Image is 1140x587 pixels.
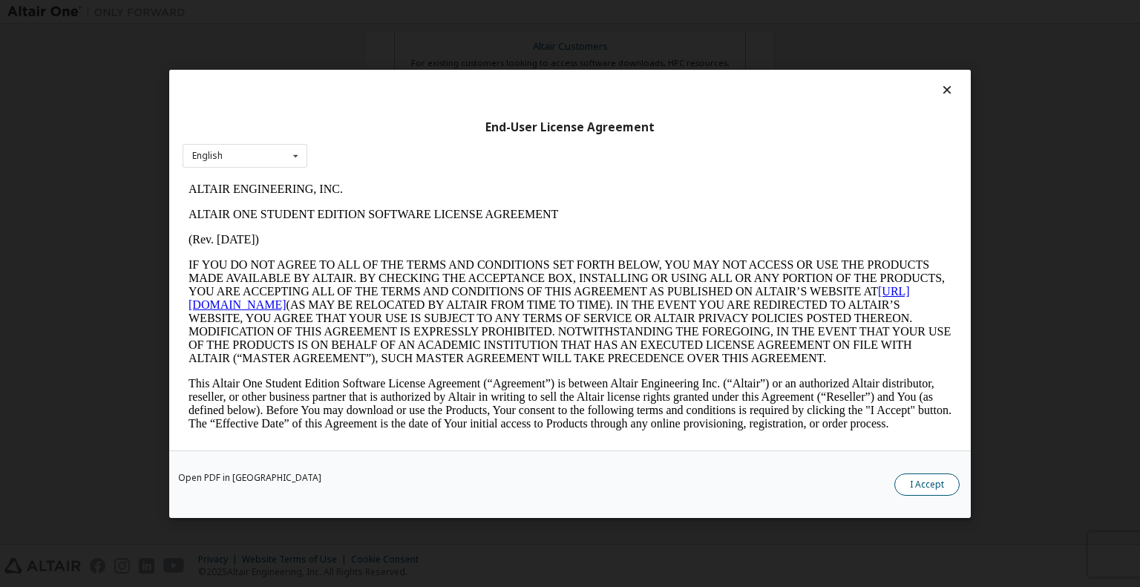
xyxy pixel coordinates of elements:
p: (Rev. [DATE]) [6,56,769,70]
p: ALTAIR ONE STUDENT EDITION SOFTWARE LICENSE AGREEMENT [6,31,769,45]
button: I Accept [894,473,960,495]
a: Open PDF in [GEOGRAPHIC_DATA] [178,473,321,482]
div: English [192,151,223,160]
p: IF YOU DO NOT AGREE TO ALL OF THE TERMS AND CONDITIONS SET FORTH BELOW, YOU MAY NOT ACCESS OR USE... [6,82,769,188]
p: This Altair One Student Edition Software License Agreement (“Agreement”) is between Altair Engine... [6,200,769,254]
p: ALTAIR ENGINEERING, INC. [6,6,769,19]
a: [URL][DOMAIN_NAME] [6,108,727,134]
div: End-User License Agreement [183,119,957,134]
